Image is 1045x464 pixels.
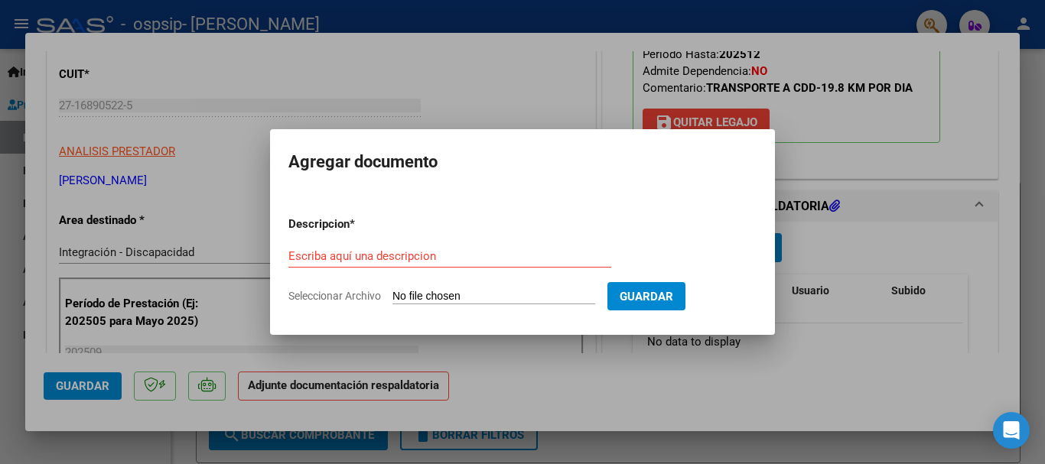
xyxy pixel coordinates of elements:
[607,282,685,310] button: Guardar
[288,148,757,177] h2: Agregar documento
[288,216,429,233] p: Descripcion
[993,412,1030,449] div: Open Intercom Messenger
[620,290,673,303] span: Guardar
[288,290,381,302] span: Seleccionar Archivo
